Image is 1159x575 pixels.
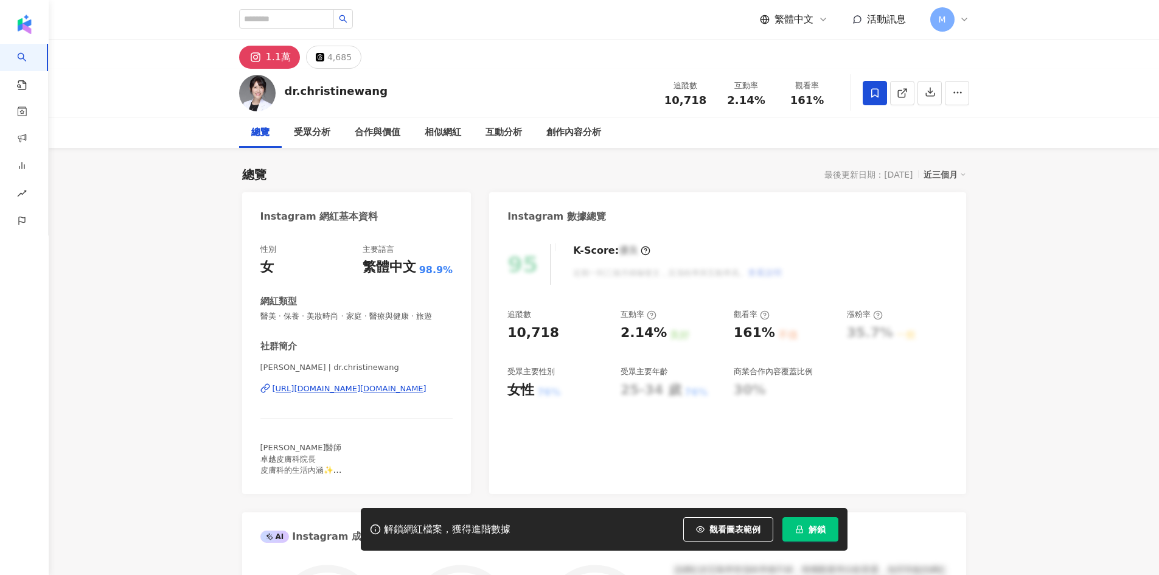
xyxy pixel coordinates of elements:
img: logo icon [15,15,34,34]
div: 社群簡介 [260,340,297,353]
div: 主要語言 [363,244,394,255]
span: 活動訊息 [867,13,906,25]
div: 漲粉率 [847,309,883,320]
span: 98.9% [419,263,453,277]
span: 解鎖 [809,524,826,534]
div: Instagram 網紅基本資料 [260,210,378,223]
div: 解鎖網紅檔案，獲得進階數據 [384,523,510,536]
div: 追蹤數 [663,80,709,92]
div: 合作與價值 [355,125,400,140]
div: 互動率 [723,80,770,92]
div: 受眾主要年齡 [621,366,668,377]
span: 觀看圖表範例 [709,524,760,534]
div: K-Score : [573,244,650,257]
div: 總覽 [251,125,270,140]
div: 2.14% [621,324,667,343]
div: 繁體中文 [363,258,416,277]
div: 受眾主要性別 [507,366,555,377]
div: 受眾分析 [294,125,330,140]
div: 1.1萬 [266,49,291,66]
span: 161% [790,94,824,106]
div: 網紅類型 [260,295,297,308]
div: 最後更新日期：[DATE] [824,170,913,179]
div: 追蹤數 [507,309,531,320]
div: 創作內容分析 [546,125,601,140]
div: 觀看率 [734,309,770,320]
div: 總覽 [242,166,266,183]
span: M [938,13,945,26]
div: 女 [260,258,274,277]
a: search [17,44,41,91]
span: rise [17,181,27,209]
span: lock [795,525,804,534]
div: 女性 [507,381,534,400]
div: 近三個月 [924,167,966,183]
div: 商業合作內容覆蓋比例 [734,366,813,377]
img: KOL Avatar [239,75,276,111]
div: 互動率 [621,309,656,320]
span: 10,718 [664,94,706,106]
a: [URL][DOMAIN_NAME][DOMAIN_NAME] [260,383,453,394]
span: search [339,15,347,23]
div: 161% [734,324,775,343]
div: [URL][DOMAIN_NAME][DOMAIN_NAME] [273,383,426,394]
span: 2.14% [727,94,765,106]
div: 4,685 [327,49,352,66]
div: dr.christinewang [285,83,388,99]
button: 4,685 [306,46,361,69]
span: 醫美 · 保養 · 美妝時尚 · 家庭 · 醫療與健康 · 旅遊 [260,311,453,322]
div: 觀看率 [784,80,830,92]
div: 相似網紅 [425,125,461,140]
button: 觀看圖表範例 [683,517,773,542]
span: [PERSON_NAME] | dr.christinewang [260,362,453,373]
span: 繁體中文 [774,13,813,26]
div: 性別 [260,244,276,255]
div: Instagram 數據總覽 [507,210,606,223]
span: [PERSON_NAME]醫師 卓越皮膚科院長 皮膚科的生活內涵✨ #桃園藝文特區 #皮膚專科 #卓越醫美#[MEDICAL_DATA]#workingmomlife [260,443,403,497]
button: 1.1萬 [239,46,300,69]
div: 互動分析 [486,125,522,140]
button: 解鎖 [782,517,838,542]
div: 10,718 [507,324,559,343]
